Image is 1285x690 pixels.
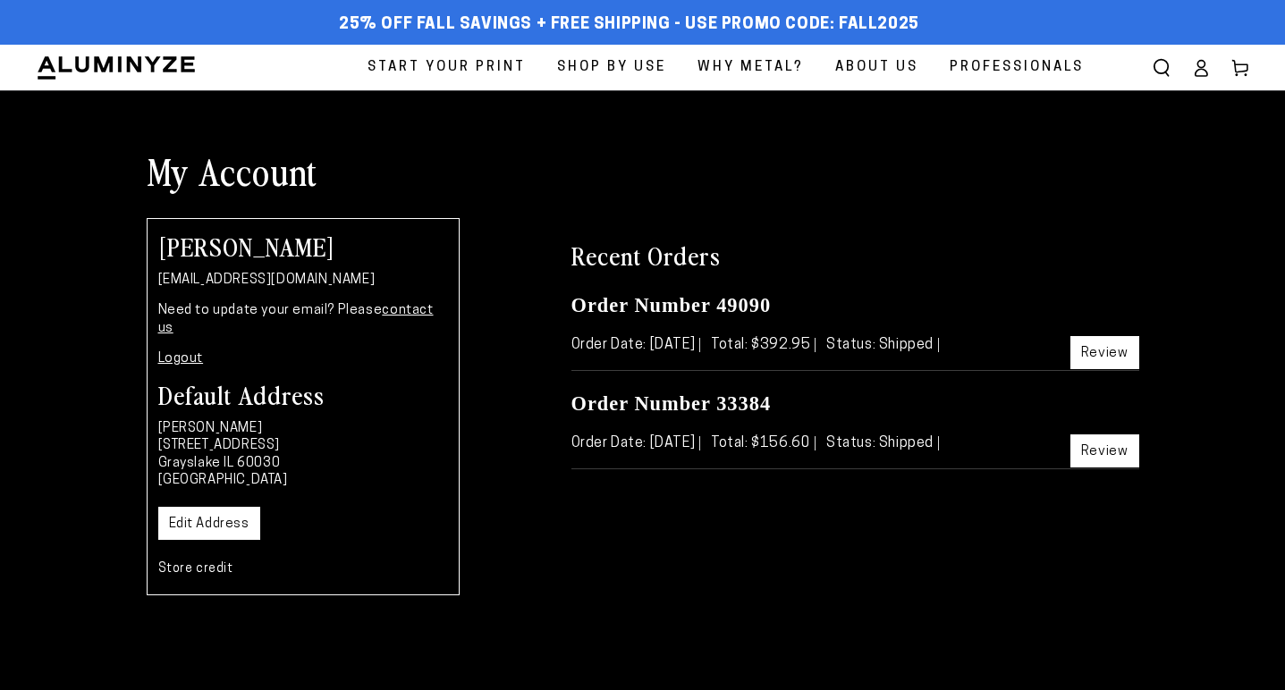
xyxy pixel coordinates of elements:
[826,436,939,450] span: Status: Shipped
[571,338,701,352] span: Order Date: [DATE]
[354,45,539,90] a: Start Your Print
[711,436,816,450] span: Total: $156.60
[571,392,772,415] a: Order Number 33384
[571,239,1139,271] h2: Recent Orders
[1142,48,1181,88] summary: Search our site
[158,233,448,258] h2: [PERSON_NAME]
[36,55,197,81] img: Aluminyze
[684,45,817,90] a: Why Metal?
[936,45,1097,90] a: Professionals
[158,352,204,366] a: Logout
[571,294,772,316] a: Order Number 49090
[697,55,804,80] span: Why Metal?
[571,436,701,450] span: Order Date: [DATE]
[1070,336,1139,369] a: Review
[557,55,666,80] span: Shop By Use
[339,15,919,35] span: 25% off FALL Savings + Free Shipping - Use Promo Code: FALL2025
[1070,434,1139,467] a: Review
[835,55,918,80] span: About Us
[950,55,1084,80] span: Professionals
[368,55,526,80] span: Start Your Print
[158,302,448,337] p: Need to update your email? Please
[158,382,448,407] h3: Default Address
[158,272,448,290] p: [EMAIL_ADDRESS][DOMAIN_NAME]
[711,338,816,352] span: Total: $392.95
[544,45,680,90] a: Shop By Use
[822,45,932,90] a: About Us
[158,304,434,335] a: contact us
[147,147,1139,194] h1: My Account
[826,338,939,352] span: Status: Shipped
[158,507,260,540] a: Edit Address
[158,562,233,576] a: Store credit
[158,420,448,490] p: [PERSON_NAME] [STREET_ADDRESS] Grayslake IL 60030 [GEOGRAPHIC_DATA]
